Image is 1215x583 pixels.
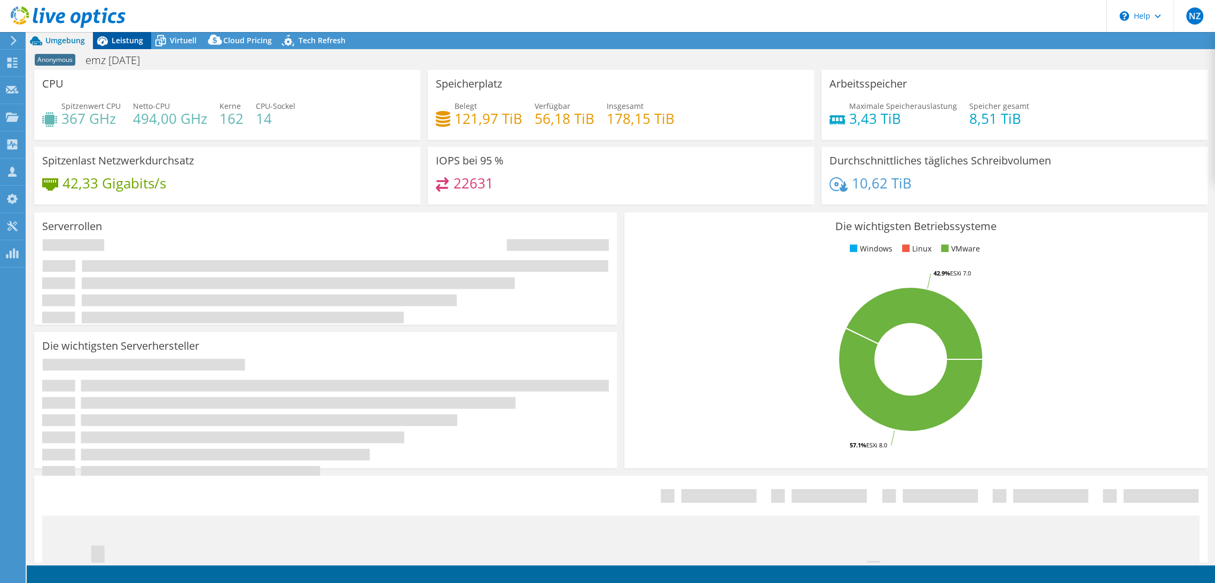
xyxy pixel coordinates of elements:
[1119,11,1129,21] svg: \n
[535,101,570,111] span: Verfügbar
[453,177,493,189] h4: 22631
[852,177,912,189] h4: 10,62 TiB
[829,155,1051,167] h3: Durchschnittliches tägliches Schreibvolumen
[1186,7,1203,25] span: NZ
[42,220,102,232] h3: Serverrollen
[223,35,272,45] span: Cloud Pricing
[969,113,1029,124] h4: 8,51 TiB
[454,101,477,111] span: Belegt
[866,441,887,449] tspan: ESXi 8.0
[220,101,241,111] span: Kerne
[81,54,156,66] h1: emz [DATE]
[950,269,971,277] tspan: ESXi 7.0
[849,101,957,111] span: Maximale Speicherauslastung
[632,220,1199,232] h3: Die wichtigsten Betriebssysteme
[62,177,166,189] h4: 42,33 Gigabits/s
[934,269,950,277] tspan: 42.9%
[847,243,892,255] li: Windows
[133,101,170,111] span: Netto-CPU
[436,155,504,167] h3: IOPS bei 95 %
[607,101,644,111] span: Insgesamt
[35,54,75,66] span: Anonymous
[299,35,346,45] span: Tech Refresh
[607,113,675,124] h4: 178,15 TiB
[42,340,199,352] h3: Die wichtigsten Serverhersteller
[436,78,502,90] h3: Speicherplatz
[535,113,594,124] h4: 56,18 TiB
[42,78,64,90] h3: CPU
[112,35,143,45] span: Leistung
[969,101,1029,111] span: Speicher gesamt
[133,113,207,124] h4: 494,00 GHz
[829,78,907,90] h3: Arbeitsspeicher
[256,101,295,111] span: CPU-Sockel
[850,441,866,449] tspan: 57.1%
[256,113,295,124] h4: 14
[61,101,121,111] span: Spitzenwert CPU
[454,113,522,124] h4: 121,97 TiB
[45,35,85,45] span: Umgebung
[170,35,197,45] span: Virtuell
[899,243,931,255] li: Linux
[42,155,194,167] h3: Spitzenlast Netzwerkdurchsatz
[61,113,121,124] h4: 367 GHz
[220,113,244,124] h4: 162
[938,243,980,255] li: VMware
[849,113,957,124] h4: 3,43 TiB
